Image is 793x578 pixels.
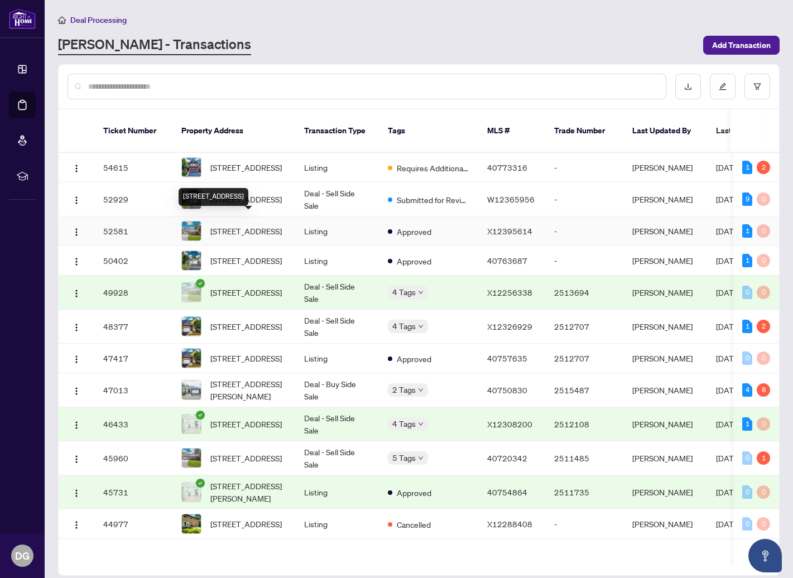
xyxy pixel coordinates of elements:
th: Tags [379,109,478,153]
img: thumbnail-img [182,449,201,468]
span: [DATE] [716,321,741,331]
td: 54615 [94,153,172,182]
button: Logo [68,252,85,269]
span: down [418,324,424,329]
div: 0 [757,254,770,267]
button: Open asap [748,539,782,572]
td: 2512707 [545,310,623,344]
span: down [418,290,424,295]
span: Approved [397,255,431,267]
td: 45731 [94,475,172,509]
img: thumbnail-img [182,283,201,302]
td: 2512108 [545,407,623,441]
span: Approved [397,225,431,238]
span: Last Modified Date [716,124,784,137]
td: 2512707 [545,344,623,373]
img: thumbnail-img [182,221,201,240]
td: [PERSON_NAME] [623,407,707,441]
td: Deal - Sell Side Sale [295,407,379,441]
td: Deal - Sell Side Sale [295,441,379,475]
div: 2 [757,161,770,174]
div: 1 [742,224,752,238]
span: Requires Additional Docs [397,162,469,174]
img: thumbnail-img [182,158,201,177]
img: thumbnail-img [182,251,201,270]
td: Deal - Buy Side Sale [295,373,379,407]
span: 4 Tags [392,286,416,298]
img: Logo [72,455,81,464]
img: Logo [72,489,81,498]
td: Deal - Sell Side Sale [295,310,379,344]
td: [PERSON_NAME] [623,246,707,276]
td: [PERSON_NAME] [623,182,707,216]
button: Logo [68,158,85,176]
img: thumbnail-img [182,349,201,368]
img: Logo [72,196,81,205]
span: down [418,387,424,393]
div: 0 [757,485,770,499]
td: 50402 [94,246,172,276]
div: 0 [742,517,752,531]
div: 1 [742,161,752,174]
button: download [675,74,701,99]
button: Logo [68,317,85,335]
span: [STREET_ADDRESS][PERSON_NAME] [210,378,286,402]
button: edit [710,74,736,99]
td: Listing [295,216,379,246]
button: Logo [68,222,85,240]
div: 0 [757,286,770,299]
span: [STREET_ADDRESS] [210,352,282,364]
span: [DATE] [716,226,741,236]
td: 2511485 [545,441,623,475]
div: 0 [742,485,752,499]
td: 2511735 [545,475,623,509]
span: [DATE] [716,287,741,297]
span: [DATE] [716,194,741,204]
span: Approved [397,353,431,365]
button: Logo [68,515,85,533]
div: 4 [742,383,752,397]
button: Add Transaction [703,36,780,55]
span: [STREET_ADDRESS] [210,320,282,333]
td: - [545,153,623,182]
div: 2 [757,320,770,333]
div: 0 [742,451,752,465]
td: Listing [295,153,379,182]
div: 0 [757,417,770,431]
td: 52929 [94,182,172,216]
span: X12395614 [487,226,532,236]
td: Listing [295,475,379,509]
td: - [545,182,623,216]
td: Listing [295,344,379,373]
span: [DATE] [716,353,741,363]
td: [PERSON_NAME] [623,475,707,509]
span: 4 Tags [392,320,416,333]
button: Logo [68,415,85,433]
span: [STREET_ADDRESS] [210,286,282,298]
button: filter [744,74,770,99]
td: [PERSON_NAME] [623,441,707,475]
span: 40773316 [487,162,527,172]
button: Logo [68,483,85,501]
td: Listing [295,246,379,276]
img: Logo [72,421,81,430]
span: Add Transaction [712,36,771,54]
th: Last Updated By [623,109,707,153]
th: Ticket Number [94,109,172,153]
span: X12288408 [487,519,532,529]
span: [STREET_ADDRESS][PERSON_NAME] [210,480,286,504]
td: 48377 [94,310,172,344]
button: Logo [68,283,85,301]
span: 40750830 [487,385,527,395]
div: 0 [742,286,752,299]
img: Logo [72,387,81,396]
img: thumbnail-img [182,415,201,433]
td: [PERSON_NAME] [623,216,707,246]
td: 2513694 [545,276,623,310]
span: filter [753,83,761,90]
span: down [418,455,424,461]
span: [STREET_ADDRESS] [210,452,282,464]
img: thumbnail-img [182,514,201,533]
span: Submitted for Review [397,194,469,206]
span: [STREET_ADDRESS] [210,161,282,174]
